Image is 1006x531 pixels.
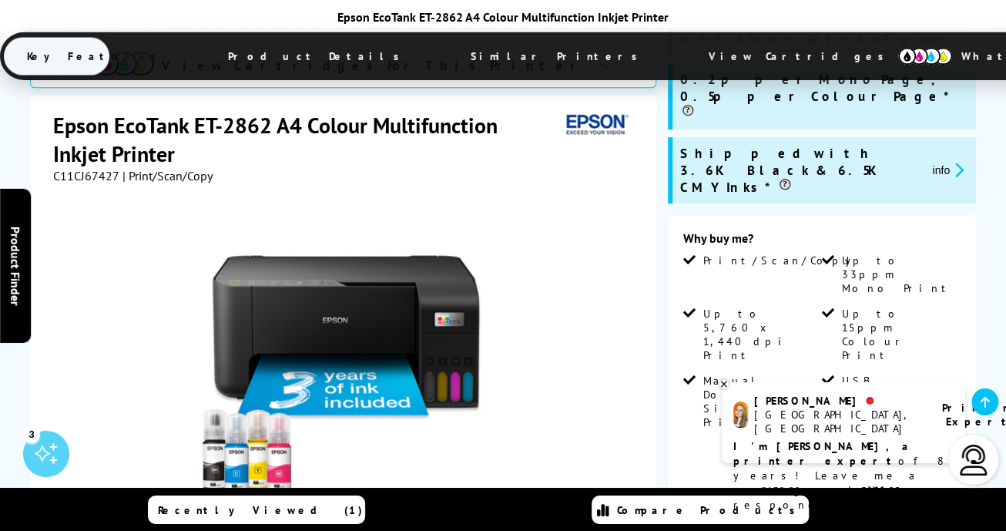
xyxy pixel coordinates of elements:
b: I'm [PERSON_NAME], a printer expert [733,439,913,468]
span: C11CJ67427 [53,168,119,183]
span: Product Finder [8,226,23,305]
h1: Epson EcoTank ET-2862 A4 Colour Multifunction Inkjet Printer [53,111,559,168]
span: View Cartridges [686,36,921,76]
span: Compare Products [617,503,803,517]
div: 3 [23,425,40,442]
a: Compare Products [592,496,809,524]
span: | Print/Scan/Copy [122,168,213,183]
span: Key Features [4,38,188,75]
span: Up to 15ppm Colour Print [842,307,957,362]
a: Recently Viewed (1) [148,496,365,524]
span: 0.2p per Mono Page, 0.5p per Colour Page* [680,71,968,122]
div: [PERSON_NAME] [754,394,923,408]
div: Why buy me? [683,230,961,254]
span: Up to 33ppm Mono Print [842,254,957,295]
span: Shipped with 3.6K Black & 6.5K CMY Inks* [680,145,920,196]
span: Up to 5,760 x 1,440 dpi Print [703,307,819,362]
span: Product Details [205,38,431,75]
button: promo-description [927,161,968,179]
span: Manual Double Sided Printing [703,374,819,429]
span: USB, Wireless & Wi-Fi Direct [842,374,957,429]
span: Similar Printers [448,38,669,75]
span: Recently Viewed (1) [158,503,363,517]
p: of 8 years! Leave me a message and I'll respond ASAP [733,439,954,513]
div: [GEOGRAPHIC_DATA], [GEOGRAPHIC_DATA] [754,408,923,435]
img: Epson [560,111,631,139]
img: user-headset-light.svg [958,445,989,476]
img: amy-livechat.png [733,402,748,428]
span: Print/Scan/Copy [703,254,862,267]
img: cmyk-icon.svg [898,48,952,65]
img: Epson EcoTank ET-2862 [194,214,496,516]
